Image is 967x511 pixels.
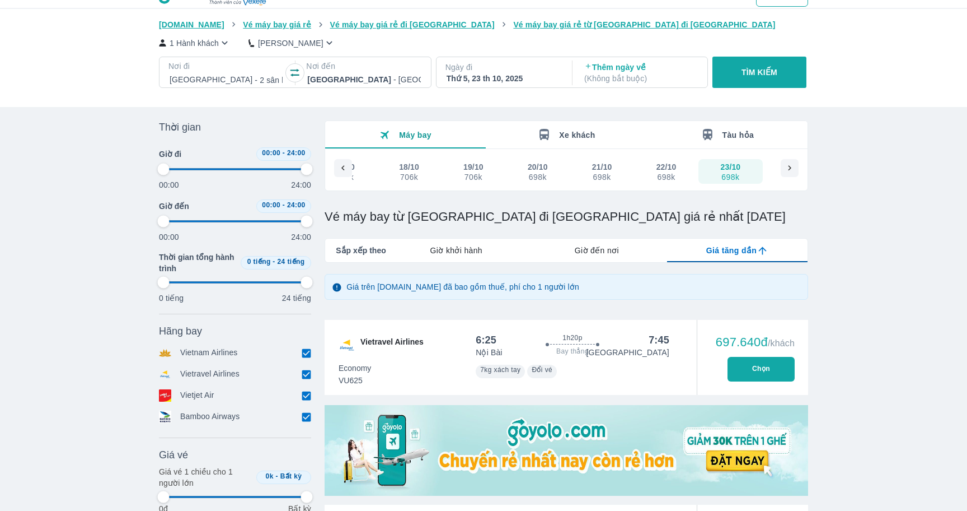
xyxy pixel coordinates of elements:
span: Giờ đi [159,148,181,160]
span: Bất kỳ [280,472,302,480]
div: 698k [593,173,612,182]
p: [GEOGRAPHIC_DATA] [586,347,669,358]
span: 24:00 [287,149,306,157]
span: [DOMAIN_NAME] [159,20,224,29]
span: - [283,149,285,157]
div: 6:25 [476,333,496,347]
span: Thời gian [159,120,201,134]
h1: Vé máy bay từ [GEOGRAPHIC_DATA] đi [GEOGRAPHIC_DATA] giá rẻ nhất [DATE] [325,209,808,225]
span: - [276,472,278,480]
span: Giá tăng dần [706,245,757,256]
span: 0k [266,472,274,480]
span: Giờ đến nơi [575,245,619,256]
span: Vietravel Airlines [360,336,424,354]
span: Giờ đến [159,201,189,212]
div: 698k [657,173,676,182]
span: Vé máy bay giá rẻ [243,20,311,29]
span: Tàu hỏa [722,131,754,140]
span: Vé máy bay giá rẻ đi [GEOGRAPHIC_DATA] [330,20,495,29]
p: Nội Bài [476,347,502,358]
span: - [283,201,285,209]
span: Giờ khởi hành [430,245,482,256]
span: - [273,258,275,266]
p: Vietravel Airlines [180,368,240,380]
span: 1h20p [562,333,582,342]
div: 698k [721,173,740,182]
span: Thời gian tổng hành trình [159,252,236,274]
div: 23/10 [721,161,741,173]
p: Nơi đến [306,61,421,72]
button: [PERSON_NAME] [248,37,335,49]
div: 706k [464,173,483,182]
div: 20/10 [528,161,548,173]
div: 22/10 [656,161,677,173]
p: Giá trên [DOMAIN_NAME] đã bao gồm thuế, phí cho 1 người lớn [346,281,579,292]
p: Thêm ngày về [584,62,697,84]
p: Giá vé 1 chiều cho 1 người lớn [159,466,252,489]
div: 19/10 [463,161,483,173]
p: 00:00 [159,179,179,191]
span: 24:00 [287,201,306,209]
span: 0 tiếng [247,258,271,266]
span: VU625 [339,375,371,386]
p: 24:00 [291,231,311,243]
div: 7:45 [649,333,669,347]
p: 24 tiếng [282,292,311,304]
span: 00:00 [262,149,280,157]
p: 00:00 [159,231,179,243]
button: Chọn [727,357,795,382]
p: Vietjet Air [180,389,214,402]
div: scrollable day and price [120,159,548,184]
p: 0 tiếng [159,292,184,304]
span: Sắp xếp theo [336,245,386,256]
p: ( Không bắt buộc ) [584,73,697,84]
span: Đổi vé [532,366,552,374]
span: 24 tiếng [278,258,305,266]
p: TÌM KIẾM [741,67,777,78]
div: 21/10 [592,161,612,173]
p: Nơi đi [168,61,284,72]
div: 698k [528,173,547,182]
span: /khách [768,338,795,348]
p: Bamboo Airways [180,411,240,423]
div: 17/10 [335,161,355,173]
span: 7kg xách tay [480,366,520,374]
nav: breadcrumb [159,19,808,30]
span: Vé máy bay giá rẻ từ [GEOGRAPHIC_DATA] đi [GEOGRAPHIC_DATA] [513,20,775,29]
span: Máy bay [399,131,431,140]
div: lab API tabs example [386,239,808,262]
p: Vietnam Airlines [180,347,238,359]
span: Giá vé [159,448,188,462]
div: 697.640đ [716,336,795,349]
span: Hãng bay [159,324,202,338]
span: Xe khách [559,131,595,140]
div: 18/10 [399,161,419,173]
p: Ngày đi [445,62,561,73]
img: media-0 [325,405,808,496]
p: [PERSON_NAME] [258,38,323,49]
div: Thứ 5, 23 th 10, 2025 [447,73,560,84]
button: 1 Hành khách [159,37,231,49]
p: 1 Hành khách [170,38,219,49]
div: 706k [400,173,419,182]
span: Economy [339,363,371,374]
button: TÌM KIẾM [712,57,806,88]
p: 24:00 [291,179,311,191]
span: 00:00 [262,201,280,209]
img: VU [338,336,356,354]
